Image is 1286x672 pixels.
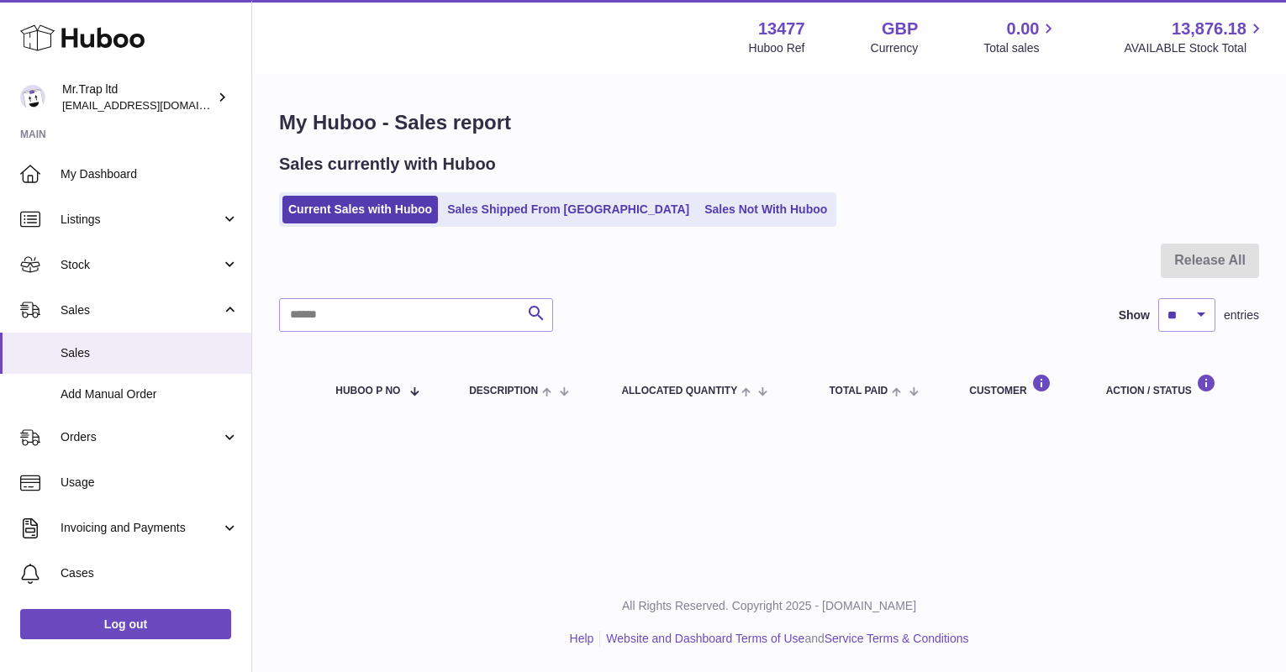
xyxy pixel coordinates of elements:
[871,40,919,56] div: Currency
[469,386,538,396] span: Description
[335,386,400,396] span: Huboo P no
[61,565,239,581] span: Cases
[1172,18,1246,40] span: 13,876.18
[61,386,239,402] span: Add Manual Order
[61,429,221,445] span: Orders
[61,302,221,318] span: Sales
[61,257,221,273] span: Stock
[570,632,594,645] a: Help
[20,85,45,110] img: office@grabacz.eu
[20,609,231,639] a: Log out
[983,40,1058,56] span: Total sales
[279,109,1259,136] h1: My Huboo - Sales report
[882,18,918,40] strong: GBP
[61,212,221,228] span: Listings
[606,632,804,645] a: Website and Dashboard Terms of Use
[62,81,213,113] div: Mr.Trap ltd
[282,196,438,223] a: Current Sales with Huboo
[600,631,968,647] li: and
[1124,40,1266,56] span: AVAILABLE Stock Total
[61,345,239,361] span: Sales
[62,98,247,112] span: [EMAIL_ADDRESS][DOMAIN_NAME]
[1106,374,1242,396] div: Action / Status
[279,153,496,176] h2: Sales currently with Huboo
[1124,18,1266,56] a: 13,876.18 AVAILABLE Stock Total
[266,598,1273,614] p: All Rights Reserved. Copyright 2025 - [DOMAIN_NAME]
[61,520,221,536] span: Invoicing and Payments
[61,475,239,491] span: Usage
[983,18,1058,56] a: 0.00 Total sales
[1119,307,1150,323] label: Show
[441,196,695,223] a: Sales Shipped From [GEOGRAPHIC_DATA]
[621,386,737,396] span: ALLOCATED Quantity
[1007,18,1040,40] span: 0.00
[1224,307,1259,323] span: entries
[969,374,1072,396] div: Customer
[829,386,888,396] span: Total paid
[749,40,805,56] div: Huboo Ref
[758,18,805,40] strong: 13477
[61,166,239,182] span: My Dashboard
[825,632,969,645] a: Service Terms & Conditions
[698,196,833,223] a: Sales Not With Huboo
